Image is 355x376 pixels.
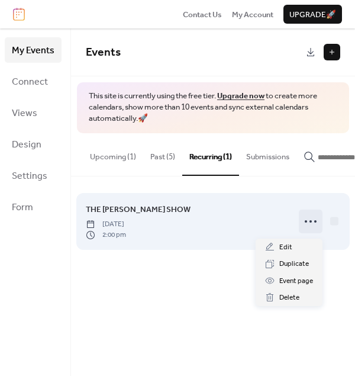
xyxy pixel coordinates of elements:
[5,37,62,63] a: My Events
[289,9,336,21] span: Upgrade 🚀
[279,275,313,287] span: Event page
[279,292,299,304] span: Delete
[12,198,33,217] span: Form
[5,194,62,220] a: Form
[12,167,47,185] span: Settings
[86,41,121,63] span: Events
[143,133,182,175] button: Past (5)
[5,69,62,94] a: Connect
[5,131,62,157] a: Design
[12,136,41,154] span: Design
[86,219,126,230] span: [DATE]
[5,163,62,188] a: Settings
[13,8,25,21] img: logo
[12,104,37,123] span: Views
[183,8,222,20] a: Contact Us
[86,230,126,240] span: 2:00 pm
[86,203,191,216] a: THE [PERSON_NAME] SHOW
[279,242,292,253] span: Edit
[283,5,342,24] button: Upgrade🚀
[182,133,239,176] button: Recurring (1)
[232,9,273,21] span: My Account
[239,133,296,175] button: Submissions
[183,9,222,21] span: Contact Us
[86,204,191,216] span: THE [PERSON_NAME] SHOW
[232,8,273,20] a: My Account
[217,88,264,104] a: Upgrade now
[89,91,337,124] span: This site is currently using the free tier. to create more calendars, show more than 10 events an...
[83,133,143,175] button: Upcoming (1)
[12,73,48,91] span: Connect
[279,258,309,270] span: Duplicate
[12,41,54,60] span: My Events
[5,100,62,126] a: Views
